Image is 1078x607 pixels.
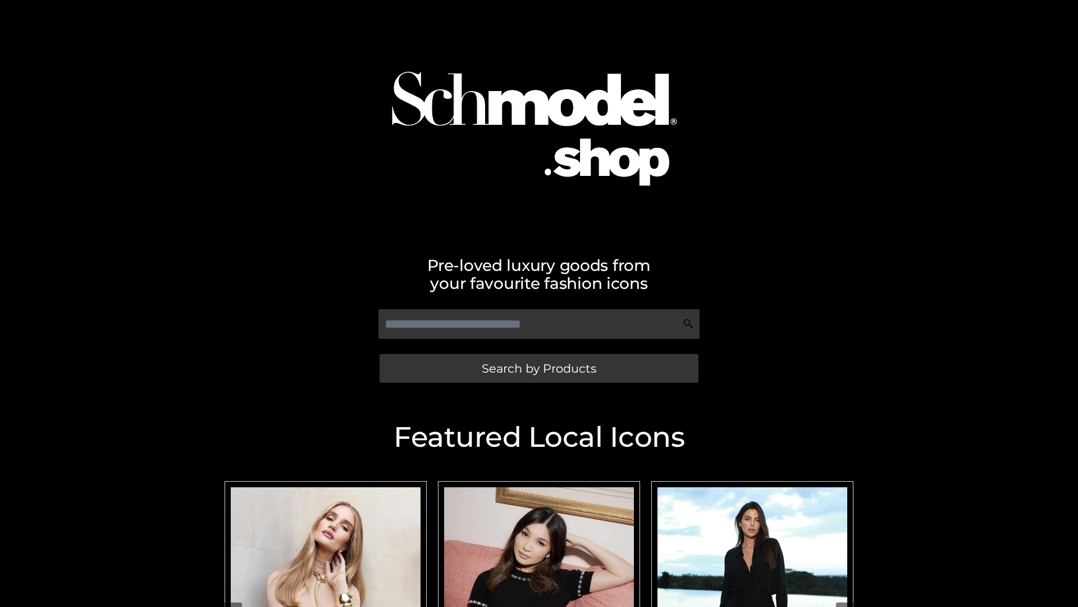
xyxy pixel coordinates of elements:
h2: Pre-loved luxury goods from your favourite fashion icons [219,256,859,292]
h2: Featured Local Icons​ [219,423,859,451]
img: Search Icon [683,318,694,329]
span: Search by Products [482,363,596,374]
a: Search by Products [380,354,698,383]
